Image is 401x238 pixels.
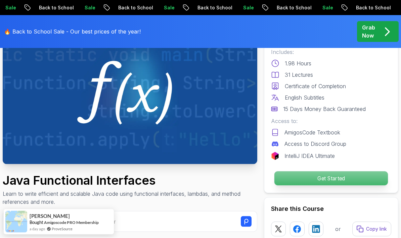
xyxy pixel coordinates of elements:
[317,4,339,11] p: Sale
[274,171,388,186] button: Get Started
[352,222,391,237] button: Copy link
[283,105,366,113] p: 15 Days Money Back Guaranteed
[44,220,99,225] a: Amigoscode PRO Membership
[159,4,180,11] p: Sale
[52,226,73,232] a: ProveSource
[3,190,257,206] p: Learn to write efficient and scalable Java code using functional interfaces, lambdas, and method ...
[362,23,375,40] p: Grab Now
[271,48,391,56] p: Includes:
[30,226,45,232] span: a day ago
[34,4,79,11] p: Back to School
[271,204,391,214] h2: Share this Course
[284,152,335,160] p: IntelliJ IDEA Ultimate
[238,4,259,11] p: Sale
[3,174,257,187] h1: Java Functional Interfaces
[284,140,346,148] p: Access to Discord Group
[285,94,324,102] p: English Subtitles
[5,211,27,233] img: provesource social proof notification image
[284,129,340,137] p: AmigosCode Textbook
[113,4,159,11] p: Back to School
[79,4,101,11] p: Sale
[30,213,70,219] span: [PERSON_NAME]
[285,82,346,91] p: Certificate of Completion
[192,4,238,11] p: Back to School
[271,4,317,11] p: Back to School
[285,60,311,68] p: 1.98 Hours
[285,71,313,79] p: 31 Lectures
[366,226,387,233] p: Copy link
[4,27,141,36] p: 🔥 Back to School Sale - Our best prices of the year!
[30,220,43,225] span: Bought
[3,21,257,164] img: java-functional-interfaces_thumbnail
[271,117,391,125] p: Access to:
[351,4,396,11] p: Back to School
[271,152,279,160] img: jetbrains logo
[335,225,341,233] p: or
